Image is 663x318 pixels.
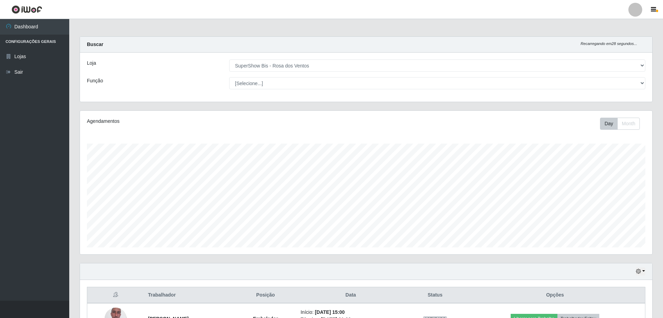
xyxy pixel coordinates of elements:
[600,118,645,130] div: Toolbar with button groups
[301,309,401,316] li: Início:
[11,5,42,14] img: CoreUI Logo
[87,118,314,125] div: Agendamentos
[315,309,344,315] time: [DATE] 15:00
[405,287,465,303] th: Status
[600,118,618,130] button: Day
[465,287,645,303] th: Opções
[144,287,234,303] th: Trabalhador
[581,42,637,46] i: Recarregando em 28 segundos...
[617,118,640,130] button: Month
[296,287,405,303] th: Data
[87,42,103,47] strong: Buscar
[87,77,103,84] label: Função
[600,118,640,130] div: First group
[87,60,96,67] label: Loja
[235,287,297,303] th: Posição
